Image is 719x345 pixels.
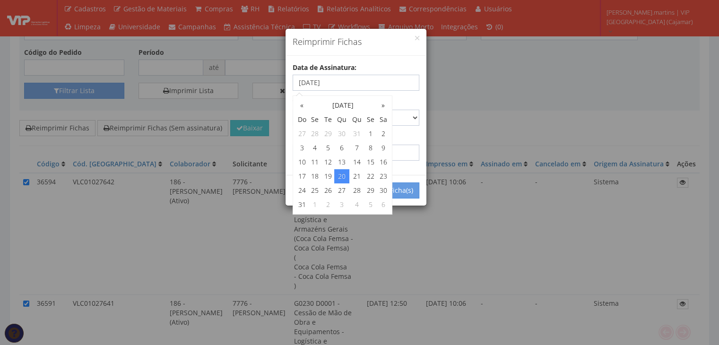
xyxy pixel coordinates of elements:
td: 8 [364,141,377,155]
td: 28 [309,127,321,141]
td: 31 [295,198,309,212]
label: Data de Assinatura: [293,63,356,72]
td: 6 [377,198,390,212]
td: 20 [334,169,349,183]
th: Qu [349,112,364,127]
td: 6 [334,141,349,155]
td: 31 [349,127,364,141]
td: 3 [295,141,309,155]
td: 15 [364,155,377,169]
h4: Reimprimir Fichas [293,36,419,48]
td: 1 [364,127,377,141]
th: Sa [377,112,390,127]
th: [DATE] [309,98,377,112]
td: 30 [334,127,349,141]
th: Se [309,112,321,127]
td: 3 [334,198,349,212]
td: 26 [321,183,334,198]
td: 4 [309,141,321,155]
td: 2 [321,198,334,212]
td: 27 [334,183,349,198]
td: 5 [321,141,334,155]
td: 30 [377,183,390,198]
td: 2 [377,127,390,141]
td: 23 [377,169,390,183]
th: Qu [334,112,349,127]
td: 24 [295,183,309,198]
td: 14 [349,155,364,169]
td: 1 [309,198,321,212]
th: « [295,98,309,112]
td: 17 [295,169,309,183]
td: 21 [349,169,364,183]
td: 18 [309,169,321,183]
td: 7 [349,141,364,155]
th: Se [364,112,377,127]
td: 9 [377,141,390,155]
td: 11 [309,155,321,169]
td: 12 [321,155,334,169]
td: 28 [349,183,364,198]
td: 10 [295,155,309,169]
td: 22 [364,169,377,183]
th: Te [321,112,334,127]
td: 27 [295,127,309,141]
th: » [377,98,390,112]
td: 25 [309,183,321,198]
td: 19 [321,169,334,183]
td: 4 [349,198,364,212]
td: 29 [364,183,377,198]
th: Do [295,112,309,127]
td: 13 [334,155,349,169]
td: 5 [364,198,377,212]
td: 29 [321,127,334,141]
td: 16 [377,155,390,169]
